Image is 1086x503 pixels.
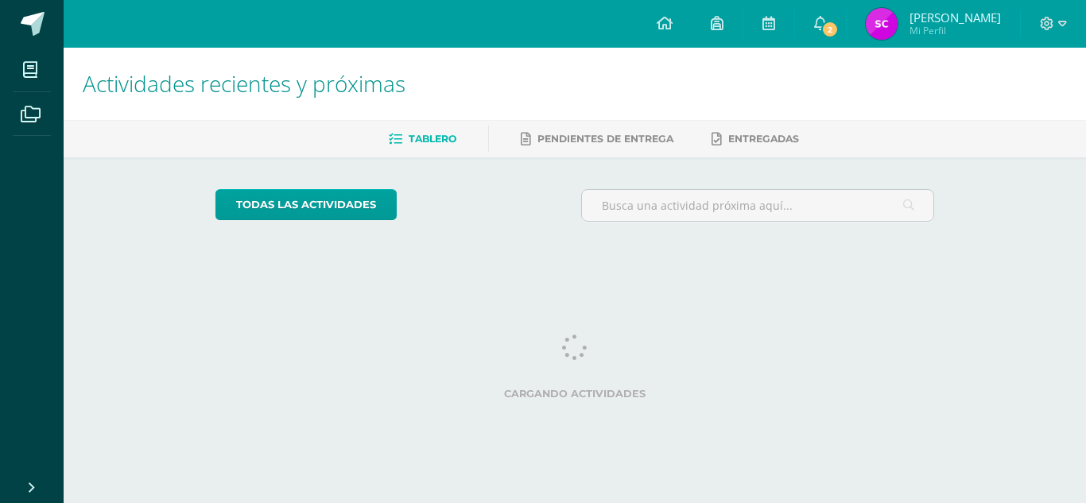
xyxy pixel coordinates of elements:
[215,189,397,220] a: todas las Actividades
[582,190,934,221] input: Busca una actividad próxima aquí...
[910,10,1001,25] span: [PERSON_NAME]
[728,133,799,145] span: Entregadas
[910,24,1001,37] span: Mi Perfil
[866,8,898,40] img: 8e48596eb57994abff7e50c53ea11120.png
[712,126,799,152] a: Entregadas
[83,68,405,99] span: Actividades recientes y próximas
[409,133,456,145] span: Tablero
[820,21,838,38] span: 2
[521,126,673,152] a: Pendientes de entrega
[537,133,673,145] span: Pendientes de entrega
[215,388,935,400] label: Cargando actividades
[389,126,456,152] a: Tablero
